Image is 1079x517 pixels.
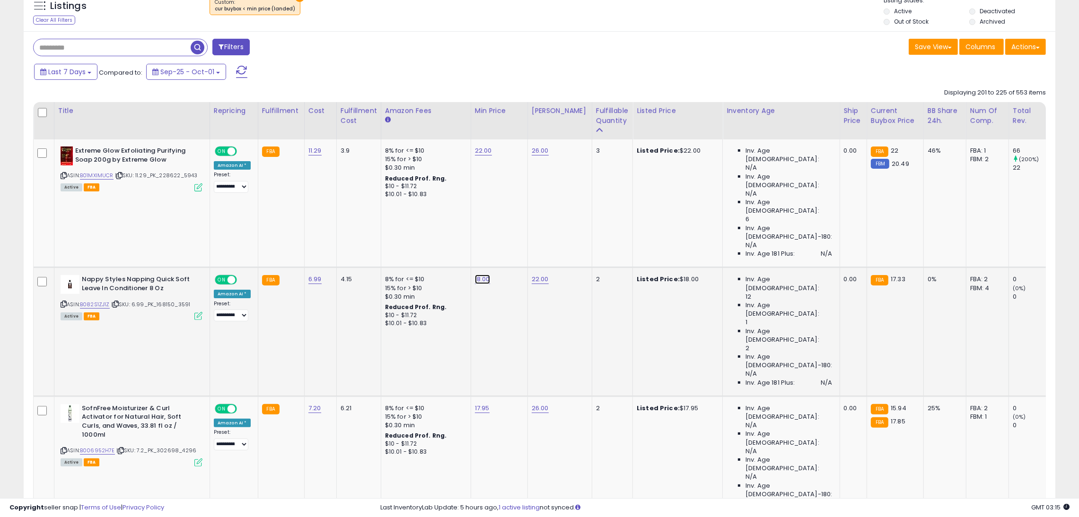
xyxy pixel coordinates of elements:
[61,312,82,320] span: All listings currently available for purchase on Amazon
[236,147,251,155] span: OFF
[214,172,251,192] div: Preset:
[844,106,863,126] div: Ship Price
[80,447,115,455] a: B006952H7E
[385,404,464,413] div: 8% for <= $10
[871,275,888,285] small: FBA
[1013,413,1026,421] small: (0%)
[58,106,206,116] div: Title
[80,172,114,180] a: B01MXIMUCR
[61,146,73,165] img: 51AHRfowjIL._SL40_.jpg
[637,275,680,284] b: Listed Price:
[746,190,757,198] span: N/A
[1013,421,1051,430] div: 0
[341,146,374,155] div: 3.9
[746,301,832,318] span: Inv. Age [DEMOGRAPHIC_DATA]:
[84,458,100,466] span: FBA
[9,503,44,512] strong: Copyright
[84,183,100,191] span: FBA
[891,417,905,426] span: 17.85
[499,503,540,512] a: 1 active listing
[928,106,962,126] div: BB Share 24h.
[746,353,832,370] span: Inv. Age [DEMOGRAPHIC_DATA]-180:
[81,503,121,512] a: Terms of Use
[1013,164,1051,172] div: 22
[596,275,625,284] div: 2
[970,275,1001,284] div: FBA: 2
[637,146,715,155] div: $22.00
[637,404,715,413] div: $17.95
[637,146,680,155] b: Listed Price:
[385,293,464,301] div: $0.30 min
[1019,155,1039,163] small: (200%)
[82,275,197,295] b: Nappy Styles Napping Quick Soft Leave In Conditioner 8 Oz
[216,405,228,413] span: ON
[146,64,226,80] button: Sep-25 - Oct-01
[746,241,757,250] span: N/A
[61,404,79,423] img: 31eN-eIk7+L._SL40_.jpg
[746,327,832,344] span: Inv. Age [DEMOGRAPHIC_DATA]:
[475,404,490,413] a: 17.95
[746,473,757,481] span: N/A
[871,417,888,428] small: FBA
[75,146,190,166] b: Extreme Glow Exfoliating Purifying Soap 200g by Extreme Glow
[894,7,912,15] label: Active
[821,250,832,258] span: N/A
[746,404,832,421] span: Inv. Age [DEMOGRAPHIC_DATA]:
[959,39,1004,55] button: Columns
[891,146,898,155] span: 22
[80,301,110,309] a: B082S1ZJ1Z
[99,68,142,77] span: Compared to:
[821,379,832,387] span: N/A
[970,106,1005,126] div: Num of Comp.
[871,106,920,126] div: Current Buybox Price
[385,174,447,182] b: Reduced Prof. Rng.
[262,146,280,157] small: FBA
[1013,284,1026,292] small: (0%)
[214,290,251,298] div: Amazon AI *
[385,284,464,293] div: 15% for > $10
[970,284,1001,293] div: FBM: 4
[61,183,82,191] span: All listings currently available for purchase on Amazon
[236,276,251,284] span: OFF
[970,155,1001,164] div: FBM: 2
[1031,503,1070,512] span: 2025-10-9 03:15 GMT
[637,404,680,413] b: Listed Price:
[308,404,321,413] a: 7.20
[236,405,251,413] span: OFF
[116,447,196,454] span: | SKU: 7.2_PK_302698_4296
[216,147,228,155] span: ON
[746,172,832,190] span: Inv. Age [DEMOGRAPHIC_DATA]:
[928,404,959,413] div: 25%
[1013,146,1051,155] div: 66
[475,146,492,155] a: 22.00
[746,293,751,301] span: 12
[9,503,164,512] div: seller snap | |
[1013,106,1047,126] div: Total Rev.
[82,404,197,441] b: SofnFree Moisturizer & Curl Activator for Natural Hair, Soft Curls, and Waves, 33.81 fl oz / 1000ml
[214,106,254,116] div: Repricing
[385,182,464,190] div: $10 - $11.72
[475,275,490,284] a: 18.00
[596,146,625,155] div: 3
[892,159,909,168] span: 20.49
[637,275,715,284] div: $18.00
[111,301,190,308] span: | SKU: 6.99_PK_168150_3591
[48,67,86,77] span: Last 7 Days
[928,146,959,155] div: 46%
[385,440,464,448] div: $10 - $11.72
[84,312,100,320] span: FBA
[262,106,300,116] div: Fulfillment
[746,482,832,499] span: Inv. Age [DEMOGRAPHIC_DATA]-180:
[746,198,832,215] span: Inv. Age [DEMOGRAPHIC_DATA]:
[1005,39,1046,55] button: Actions
[970,404,1001,413] div: FBA: 2
[532,146,549,155] a: 26.00
[746,224,832,241] span: Inv. Age [DEMOGRAPHIC_DATA]-180:
[532,106,588,116] div: [PERSON_NAME]
[33,16,75,25] div: Clear All Filters
[385,275,464,284] div: 8% for <= $10
[909,39,958,55] button: Save View
[385,190,464,198] div: $10.01 - $10.83
[214,161,251,170] div: Amazon AI *
[891,275,905,284] span: 17.33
